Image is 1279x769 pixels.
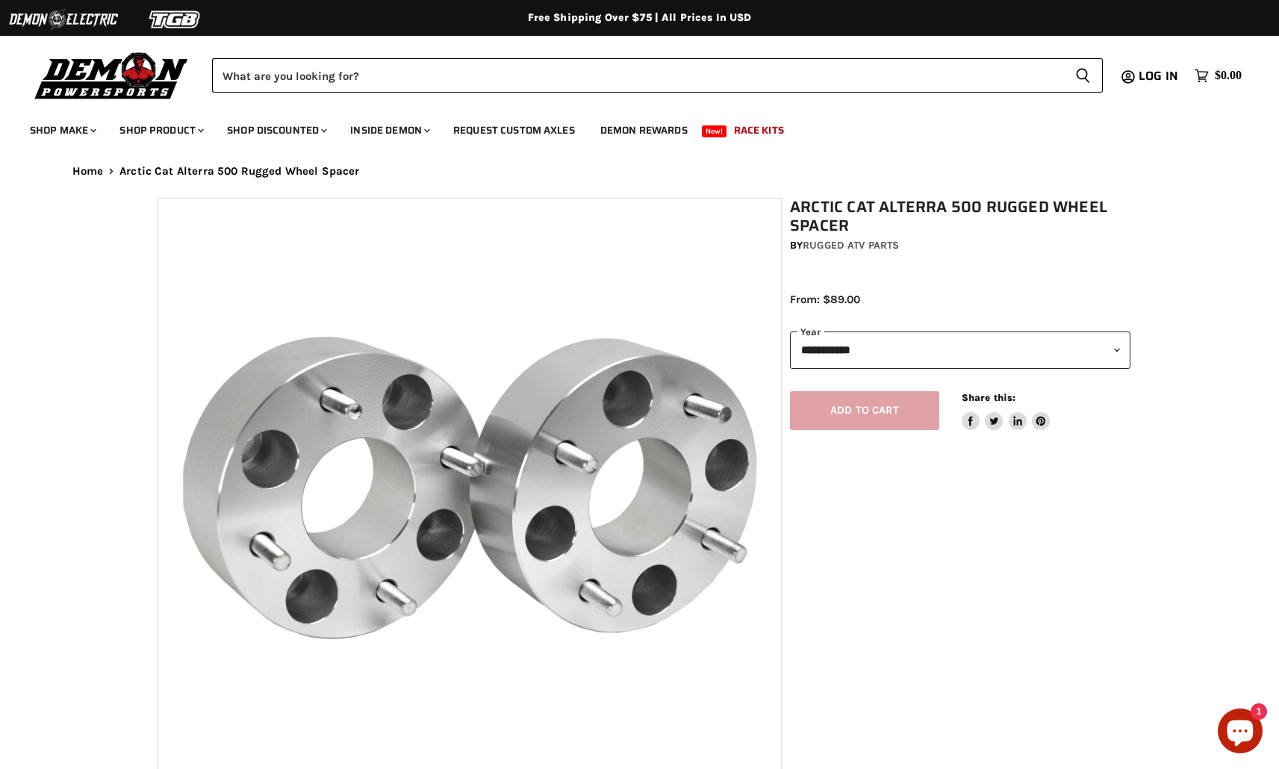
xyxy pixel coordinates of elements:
img: TGB Logo 2 [119,5,231,34]
a: Shop Make [19,115,105,146]
inbox-online-store-chat: Shopify online store chat [1213,709,1267,757]
a: Shop Product [108,115,213,146]
a: $0.00 [1187,65,1249,87]
h1: Arctic Cat Alterra 500 Rugged Wheel Spacer [790,198,1130,235]
a: Log in [1132,69,1187,83]
img: Demon Powersports [30,49,193,102]
span: Arctic Cat Alterra 500 Rugged Wheel Spacer [119,165,359,178]
div: Free Shipping Over $75 | All Prices In USD [43,11,1237,25]
ul: Main menu [19,109,1238,146]
button: Search [1063,58,1103,93]
div: by [790,237,1130,254]
input: Search [212,58,1063,93]
span: New! [702,125,727,137]
aside: Share this: [962,391,1051,431]
a: Shop Discounted [216,115,336,146]
a: Request Custom Axles [442,115,586,146]
span: Log in [1139,66,1178,85]
img: Demon Electric Logo 2 [7,5,119,34]
nav: Breadcrumbs [43,165,1237,178]
span: Share this: [962,392,1015,403]
a: Home [72,165,104,178]
span: From: $89.00 [790,293,860,306]
span: $0.00 [1215,69,1242,83]
form: Product [212,58,1103,93]
a: Rugged ATV Parts [803,239,899,252]
a: Demon Rewards [589,115,699,146]
a: Race Kits [723,115,795,146]
a: Inside Demon [339,115,439,146]
select: year [790,331,1130,368]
